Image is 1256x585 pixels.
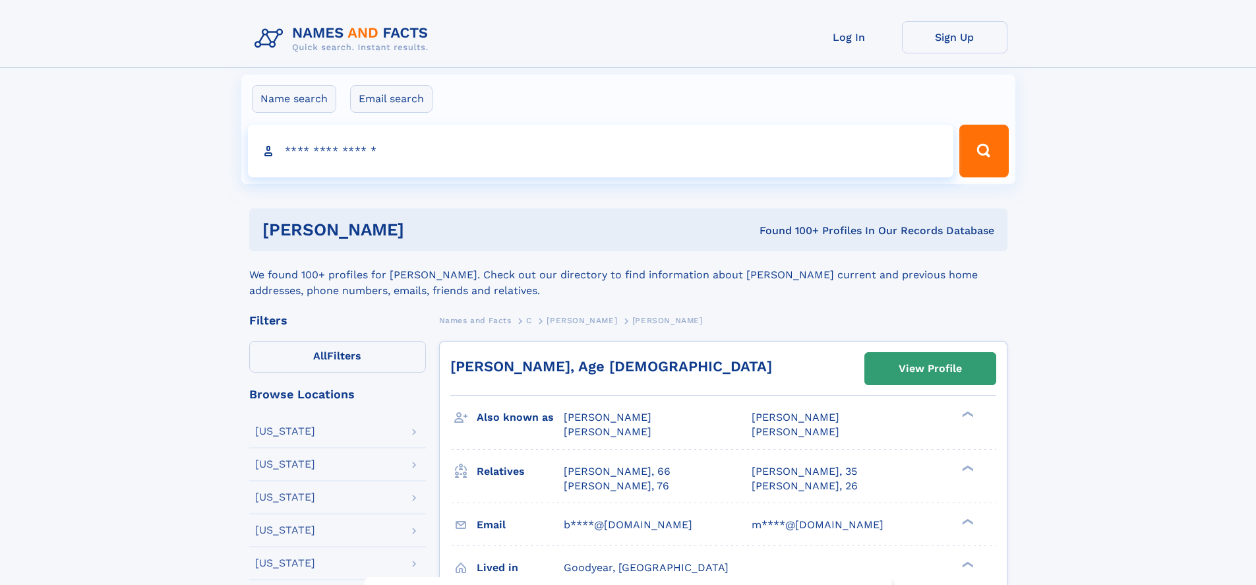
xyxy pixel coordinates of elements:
[255,558,315,569] div: [US_STATE]
[564,464,671,479] a: [PERSON_NAME], 66
[865,353,996,385] a: View Profile
[959,125,1008,177] button: Search Button
[249,388,426,400] div: Browse Locations
[477,514,564,536] h3: Email
[959,464,974,472] div: ❯
[902,21,1007,53] a: Sign Up
[262,222,582,238] h1: [PERSON_NAME]
[899,354,962,384] div: View Profile
[796,21,902,53] a: Log In
[249,21,439,57] img: Logo Names and Facts
[582,224,994,238] div: Found 100+ Profiles In Our Records Database
[564,479,669,493] a: [PERSON_NAME], 76
[350,85,433,113] label: Email search
[959,517,974,526] div: ❯
[255,426,315,437] div: [US_STATE]
[439,312,512,328] a: Names and Facts
[477,460,564,483] h3: Relatives
[477,406,564,429] h3: Also known as
[313,350,327,362] span: All
[959,560,974,569] div: ❯
[752,479,858,493] a: [PERSON_NAME], 26
[255,525,315,536] div: [US_STATE]
[564,561,729,574] span: Goodyear, [GEOGRAPHIC_DATA]
[249,315,426,326] div: Filters
[564,411,651,423] span: [PERSON_NAME]
[450,358,772,375] a: [PERSON_NAME], Age [DEMOGRAPHIC_DATA]
[255,459,315,470] div: [US_STATE]
[249,341,426,373] label: Filters
[752,411,839,423] span: [PERSON_NAME]
[564,425,651,438] span: [PERSON_NAME]
[249,251,1007,299] div: We found 100+ profiles for [PERSON_NAME]. Check out our directory to find information about [PERS...
[752,464,857,479] a: [PERSON_NAME], 35
[477,557,564,579] h3: Lived in
[252,85,336,113] label: Name search
[526,316,532,325] span: C
[752,425,839,438] span: [PERSON_NAME]
[547,312,617,328] a: [PERSON_NAME]
[632,316,703,325] span: [PERSON_NAME]
[547,316,617,325] span: [PERSON_NAME]
[248,125,954,177] input: search input
[255,492,315,503] div: [US_STATE]
[526,312,532,328] a: C
[959,410,974,419] div: ❯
